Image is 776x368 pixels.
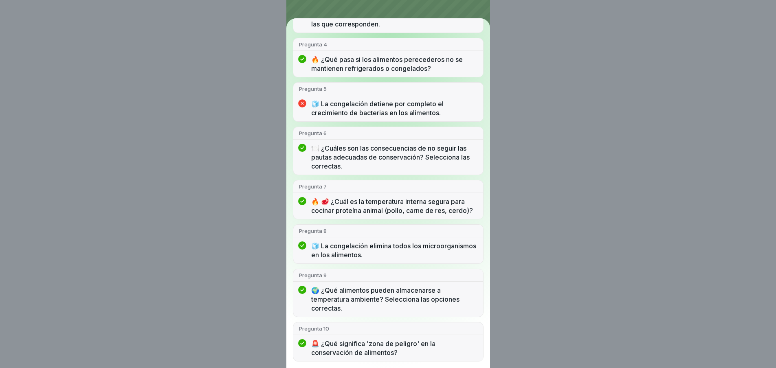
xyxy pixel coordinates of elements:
[311,197,473,215] font: 🔥 🥩 ¿Cuál es la temperatura interna segura para cocinar proteína animal (pollo, carne de res, cer...
[311,340,435,357] font: 🚨 ¿Qué significa 'zona de peligro' en la conservación de alimentos?
[311,55,463,72] font: 🔥 ¿Qué pasa si los alimentos perecederos no se mantienen refrigerados o congelados?
[311,100,444,117] font: 🧊 La congelación detiene por completo el crecimiento de bacterias en los alimentos.
[311,242,476,259] font: 🧊 La congelación elimina todos los microorganismos en los alimentos.
[299,183,327,190] font: Pregunta 7
[311,286,459,312] font: 🌍 ¿Qué alimentos pueden almacenarse a temperatura ambiente? Selecciona las opciones correctas.
[299,325,329,332] font: Pregunta 10
[311,144,470,170] font: 🍽️ ¿Cuáles son las consecuencias de no seguir las pautas adecuadas de conservación? Selecciona la...
[299,41,327,48] font: Pregunta 4
[299,228,327,234] font: Pregunta 8
[299,130,327,136] font: Pregunta 6
[299,85,327,92] font: Pregunta 5
[299,272,327,278] font: Pregunta 9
